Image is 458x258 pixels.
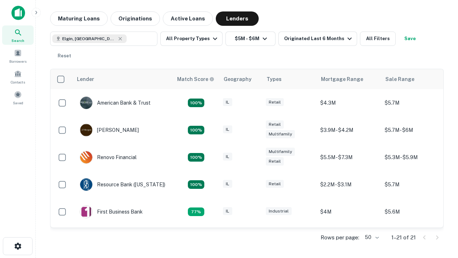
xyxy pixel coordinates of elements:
button: All Property Types [160,32,223,46]
div: Originated Last 6 Months [284,34,354,43]
button: $5M - $6M [225,32,276,46]
div: IL [223,98,232,106]
div: IL [223,180,232,188]
div: Industrial [266,207,292,215]
div: Types [267,75,282,83]
h6: Match Score [177,75,213,83]
th: Capitalize uses an advanced AI algorithm to match your search with the best lender. The match sco... [173,69,219,89]
td: $3.1M [317,225,381,253]
div: 50 [362,232,380,243]
div: IL [223,207,232,215]
div: First Business Bank [80,205,143,218]
div: Capitalize uses an advanced AI algorithm to match your search with the best lender. The match sco... [177,75,214,83]
button: Originations [111,11,160,26]
a: Borrowers [2,46,34,66]
td: $5.7M [381,89,445,116]
th: Geography [219,69,262,89]
p: 1–21 of 21 [391,233,416,242]
td: $5.3M - $5.9M [381,144,445,171]
div: IL [223,153,232,161]
button: Reset [53,49,76,63]
td: $5.5M - $7.3M [317,144,381,171]
div: Geography [224,75,252,83]
div: Lender [77,75,94,83]
a: Contacts [2,67,34,86]
td: $5.1M [381,225,445,253]
div: Matching Properties: 4, hasApolloMatch: undefined [188,153,204,162]
div: Retail [266,157,284,166]
div: Matching Properties: 4, hasApolloMatch: undefined [188,180,204,189]
img: picture [80,151,92,163]
img: capitalize-icon.png [11,6,25,20]
div: IL [223,125,232,134]
span: Elgin, [GEOGRAPHIC_DATA], [GEOGRAPHIC_DATA] [62,35,116,42]
span: Saved [13,100,23,106]
div: Multifamily [266,130,295,138]
td: $5.6M [381,198,445,225]
div: [PERSON_NAME] [80,124,139,137]
img: picture [80,206,92,218]
div: Retail [266,180,284,188]
div: Matching Properties: 7, hasApolloMatch: undefined [188,99,204,107]
img: picture [80,178,92,191]
td: $5.7M [381,171,445,198]
button: Save your search to get updates of matches that match your search criteria. [399,32,422,46]
button: Lenders [216,11,259,26]
button: Maturing Loans [50,11,108,26]
a: Saved [2,88,34,107]
span: Borrowers [9,58,26,64]
button: Active Loans [163,11,213,26]
a: Search [2,25,34,45]
div: Sale Range [385,75,414,83]
img: picture [80,97,92,109]
p: Rows per page: [321,233,359,242]
td: $3.9M - $4.2M [317,116,381,144]
div: Multifamily [266,148,295,156]
div: Matching Properties: 3, hasApolloMatch: undefined [188,207,204,216]
th: Types [262,69,317,89]
th: Sale Range [381,69,445,89]
img: picture [80,124,92,136]
div: Retail [266,120,284,129]
div: Matching Properties: 4, hasApolloMatch: undefined [188,126,204,134]
button: All Filters [360,32,396,46]
th: Mortgage Range [317,69,381,89]
td: $2.2M - $3.1M [317,171,381,198]
div: Mortgage Range [321,75,363,83]
td: $4M [317,198,381,225]
span: Search [11,38,24,43]
button: Originated Last 6 Months [278,32,357,46]
th: Lender [73,69,173,89]
span: Contacts [11,79,25,85]
div: Resource Bank ([US_STATE]) [80,178,165,191]
div: Renovo Financial [80,151,137,164]
td: $4.3M [317,89,381,116]
div: American Bank & Trust [80,96,151,109]
div: Retail [266,98,284,106]
iframe: Chat Widget [422,201,458,235]
td: $5.7M - $6M [381,116,445,144]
